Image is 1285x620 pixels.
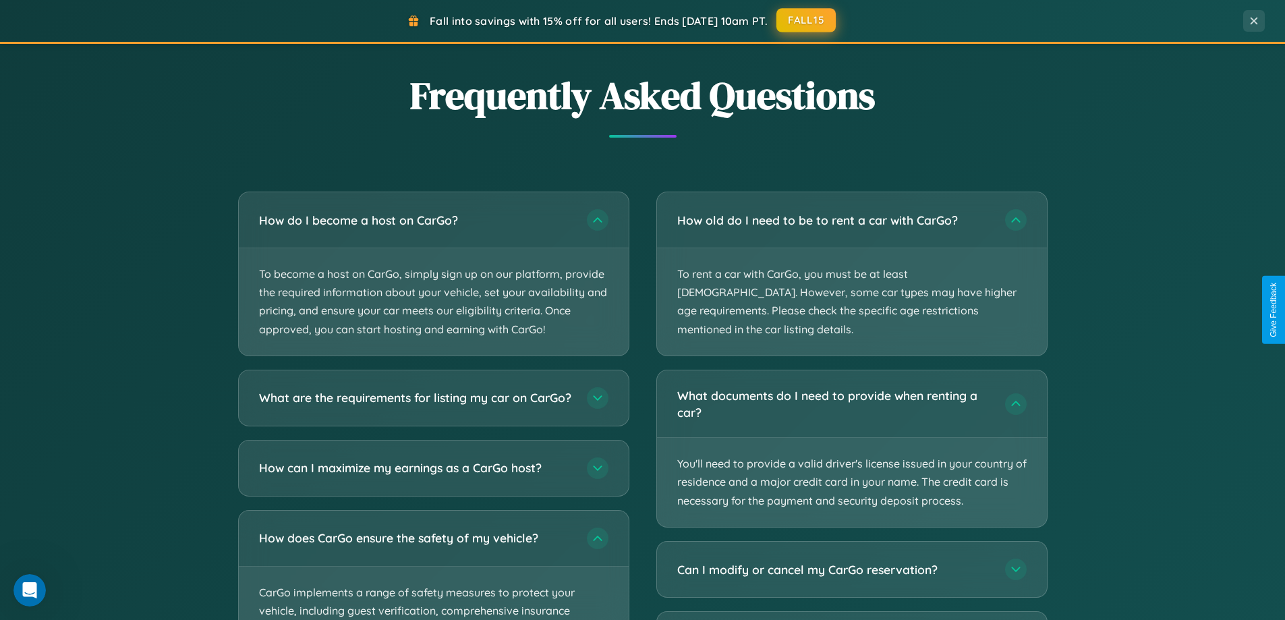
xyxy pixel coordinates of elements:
[677,212,992,229] h3: How old do I need to be to rent a car with CarGo?
[657,248,1047,356] p: To rent a car with CarGo, you must be at least [DEMOGRAPHIC_DATA]. However, some car types may ha...
[1269,283,1278,337] div: Give Feedback
[259,530,573,546] h3: How does CarGo ensure the safety of my vehicle?
[259,389,573,406] h3: What are the requirements for listing my car on CarGo?
[657,438,1047,527] p: You'll need to provide a valid driver's license issued in your country of residence and a major c...
[13,574,46,607] iframe: Intercom live chat
[259,459,573,476] h3: How can I maximize my earnings as a CarGo host?
[238,69,1048,121] h2: Frequently Asked Questions
[776,8,836,32] button: FALL15
[677,387,992,420] h3: What documents do I need to provide when renting a car?
[239,248,629,356] p: To become a host on CarGo, simply sign up on our platform, provide the required information about...
[430,14,768,28] span: Fall into savings with 15% off for all users! Ends [DATE] 10am PT.
[259,212,573,229] h3: How do I become a host on CarGo?
[677,561,992,577] h3: Can I modify or cancel my CarGo reservation?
